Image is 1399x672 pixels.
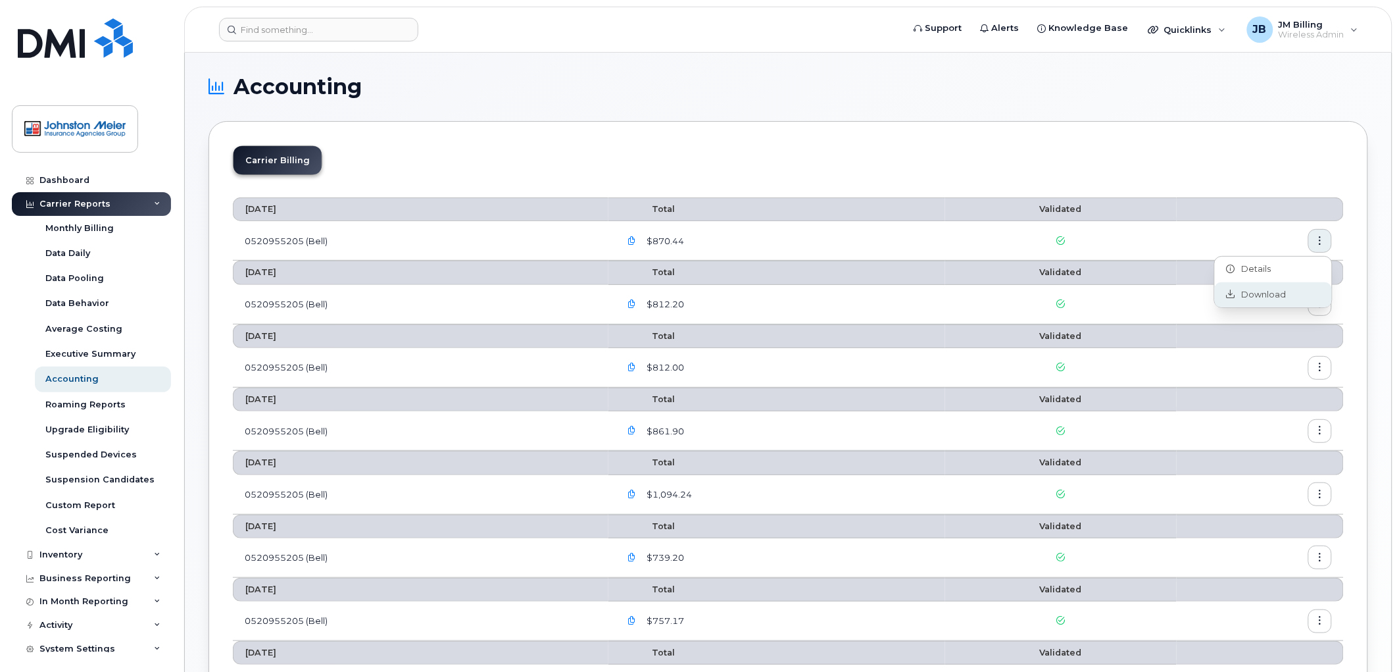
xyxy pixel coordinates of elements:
[233,261,608,284] th: [DATE]
[620,584,675,594] span: Total
[620,394,675,404] span: Total
[233,77,362,97] span: Accounting
[233,475,608,515] td: 0520955205 (Bell)
[233,641,608,665] th: [DATE]
[945,578,1177,602] th: Validated
[644,298,684,311] span: $812.20
[945,261,1177,284] th: Validated
[945,641,1177,665] th: Validated
[233,451,608,475] th: [DATE]
[644,615,684,627] span: $757.17
[233,602,608,641] td: 0520955205 (Bell)
[620,648,675,658] span: Total
[233,411,608,451] td: 0520955205 (Bell)
[233,538,608,578] td: 0520955205 (Bell)
[945,451,1177,475] th: Validated
[644,552,684,564] span: $739.20
[945,324,1177,348] th: Validated
[233,285,608,324] td: 0520955205 (Bell)
[620,204,675,214] span: Total
[233,221,608,261] td: 0520955205 (Bell)
[233,324,608,348] th: [DATE]
[945,388,1177,411] th: Validated
[233,348,608,388] td: 0520955205 (Bell)
[945,515,1177,538] th: Validated
[1235,263,1271,275] span: Details
[945,197,1177,221] th: Validated
[644,488,692,501] span: $1,094.24
[1235,289,1287,301] span: Download
[233,388,608,411] th: [DATE]
[644,235,684,247] span: $870.44
[233,578,608,602] th: [DATE]
[620,521,675,531] span: Total
[620,457,675,467] span: Total
[233,197,608,221] th: [DATE]
[644,425,684,438] span: $861.90
[233,515,608,538] th: [DATE]
[620,331,675,341] span: Total
[620,267,675,277] span: Total
[644,361,684,374] span: $812.00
